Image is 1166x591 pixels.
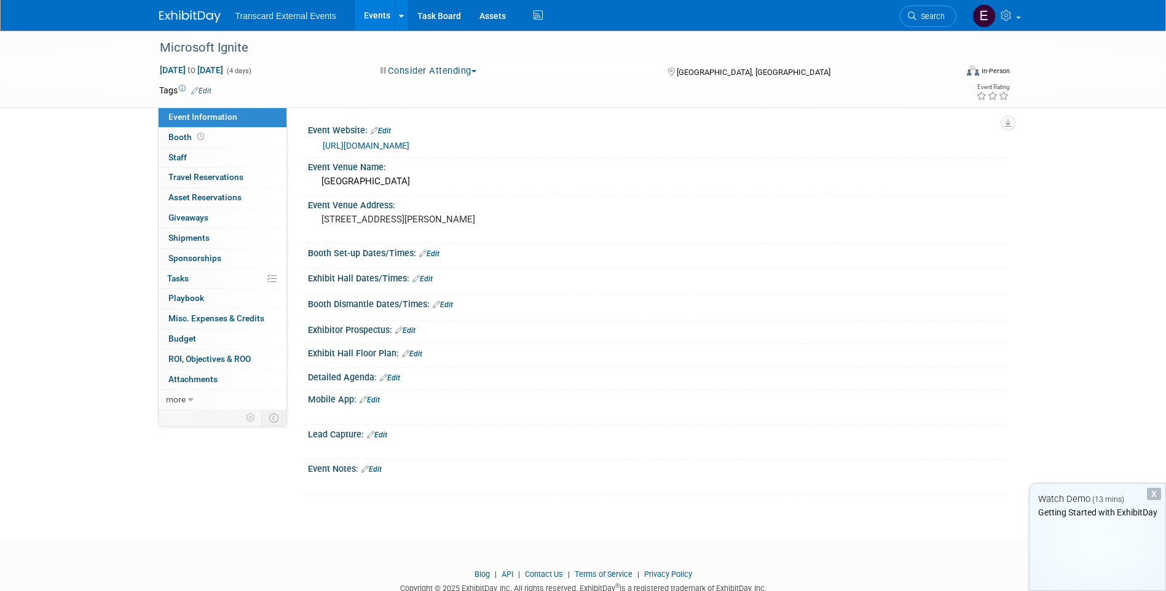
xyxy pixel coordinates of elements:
[195,132,207,141] span: Booth not reserved yet
[308,121,1007,137] div: Event Website:
[1030,506,1165,519] div: Getting Started with ExhibitDay
[1092,495,1124,504] span: (13 mins)
[308,269,1007,285] div: Exhibit Hall Dates/Times:
[168,213,208,222] span: Giveaways
[308,425,1007,441] div: Lead Capture:
[159,309,286,329] a: Misc. Expenses & Credits
[159,329,286,349] a: Budget
[191,87,211,95] a: Edit
[972,4,996,28] img: Ella Millard
[168,233,210,243] span: Shipments
[168,334,196,343] span: Budget
[515,569,523,579] span: |
[321,214,586,225] pre: [STREET_ADDRESS][PERSON_NAME]
[308,158,1007,173] div: Event Venue Name:
[308,295,1007,311] div: Booth Dismantle Dates/Times:
[395,326,416,335] a: Edit
[308,460,1007,476] div: Event Notes:
[308,321,1007,337] div: Exhibitor Prospectus:
[1030,493,1165,506] div: Watch Demo
[967,66,979,76] img: Format-Inperson.png
[308,344,1007,360] div: Exhibit Hall Floor Plan:
[433,300,453,309] a: Edit
[166,394,186,404] span: more
[159,208,286,228] a: Giveaways
[981,66,1010,76] div: In-Person
[308,368,1007,384] div: Detailed Agenda:
[360,396,380,404] a: Edit
[1147,488,1161,500] div: Dismiss
[168,192,242,202] span: Asset Reservations
[492,569,500,579] span: |
[226,67,251,75] span: (4 days)
[502,569,513,579] a: API
[367,431,387,439] a: Edit
[419,249,439,258] a: Edit
[159,289,286,308] a: Playbook
[159,249,286,268] a: Sponsorships
[900,6,956,27] a: Search
[159,350,286,369] a: ROI, Objectives & ROO
[168,112,237,122] span: Event Information
[159,229,286,248] a: Shipments
[240,410,262,426] td: Personalize Event Tab Strip
[380,374,400,382] a: Edit
[317,172,998,191] div: [GEOGRAPHIC_DATA]
[159,188,286,208] a: Asset Reservations
[412,275,433,283] a: Edit
[371,127,391,135] a: Edit
[308,390,1007,406] div: Mobile App:
[361,465,382,474] a: Edit
[167,273,189,283] span: Tasks
[168,293,204,303] span: Playbook
[159,269,286,289] a: Tasks
[168,253,221,263] span: Sponsorships
[376,65,481,77] button: Consider Attending
[402,350,422,358] a: Edit
[976,84,1009,90] div: Event Rating
[159,148,286,168] a: Staff
[159,10,221,23] img: ExhibitDay
[565,569,573,579] span: |
[916,12,945,21] span: Search
[677,68,830,77] span: [GEOGRAPHIC_DATA], [GEOGRAPHIC_DATA]
[644,569,692,579] a: Privacy Policy
[168,354,251,364] span: ROI, Objectives & ROO
[159,84,211,96] td: Tags
[615,582,620,589] sup: ®
[525,569,563,579] a: Contact Us
[475,569,490,579] a: Blog
[308,244,1007,260] div: Booth Set-up Dates/Times:
[884,64,1010,82] div: Event Format
[159,128,286,147] a: Booth
[323,141,409,151] a: [URL][DOMAIN_NAME]
[235,11,336,21] span: Transcard External Events
[575,569,632,579] a: Terms of Service
[261,410,286,426] td: Toggle Event Tabs
[159,108,286,127] a: Event Information
[634,569,642,579] span: |
[186,65,197,75] span: to
[168,172,243,182] span: Travel Reservations
[168,374,218,384] span: Attachments
[159,390,286,410] a: more
[156,37,938,59] div: Microsoft Ignite
[168,152,187,162] span: Staff
[159,370,286,389] a: Attachments
[168,313,264,323] span: Misc. Expenses & Credits
[168,132,207,142] span: Booth
[308,196,1007,211] div: Event Venue Address:
[159,65,224,76] span: [DATE] [DATE]
[159,168,286,187] a: Travel Reservations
